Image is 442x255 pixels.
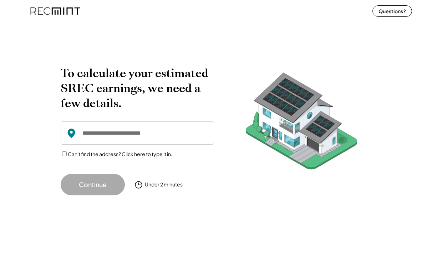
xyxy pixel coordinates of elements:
[232,66,371,180] img: RecMintArtboard%207.png
[30,1,80,20] img: recmint-logotype%403x%20%281%29.jpeg
[61,174,125,195] button: Continue
[68,151,172,157] label: Can't find the address? Click here to type it in.
[145,181,183,188] div: Under 2 minutes
[372,5,412,17] button: Questions?
[61,66,214,111] h2: To calculate your estimated SREC earnings, we need a few details.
